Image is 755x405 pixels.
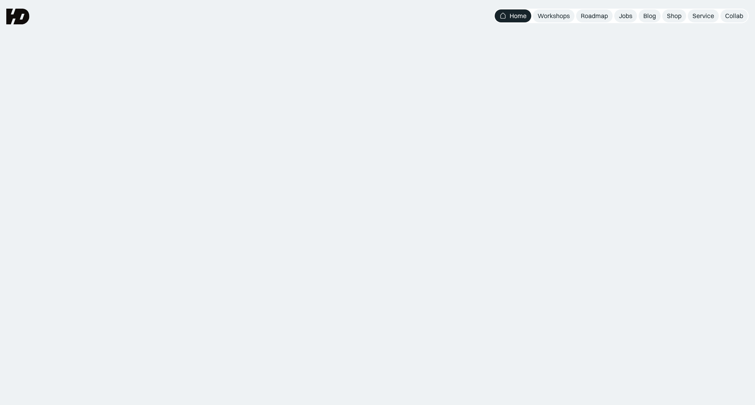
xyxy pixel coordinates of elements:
[619,12,632,20] div: Jobs
[639,9,661,22] a: Blog
[538,12,570,20] div: Workshops
[725,12,743,20] div: Collab
[576,9,613,22] a: Roadmap
[692,12,714,20] div: Service
[614,9,637,22] a: Jobs
[643,12,656,20] div: Blog
[495,9,531,22] a: Home
[720,9,748,22] a: Collab
[688,9,719,22] a: Service
[581,12,608,20] div: Roadmap
[662,9,686,22] a: Shop
[510,12,527,20] div: Home
[533,9,575,22] a: Workshops
[667,12,681,20] div: Shop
